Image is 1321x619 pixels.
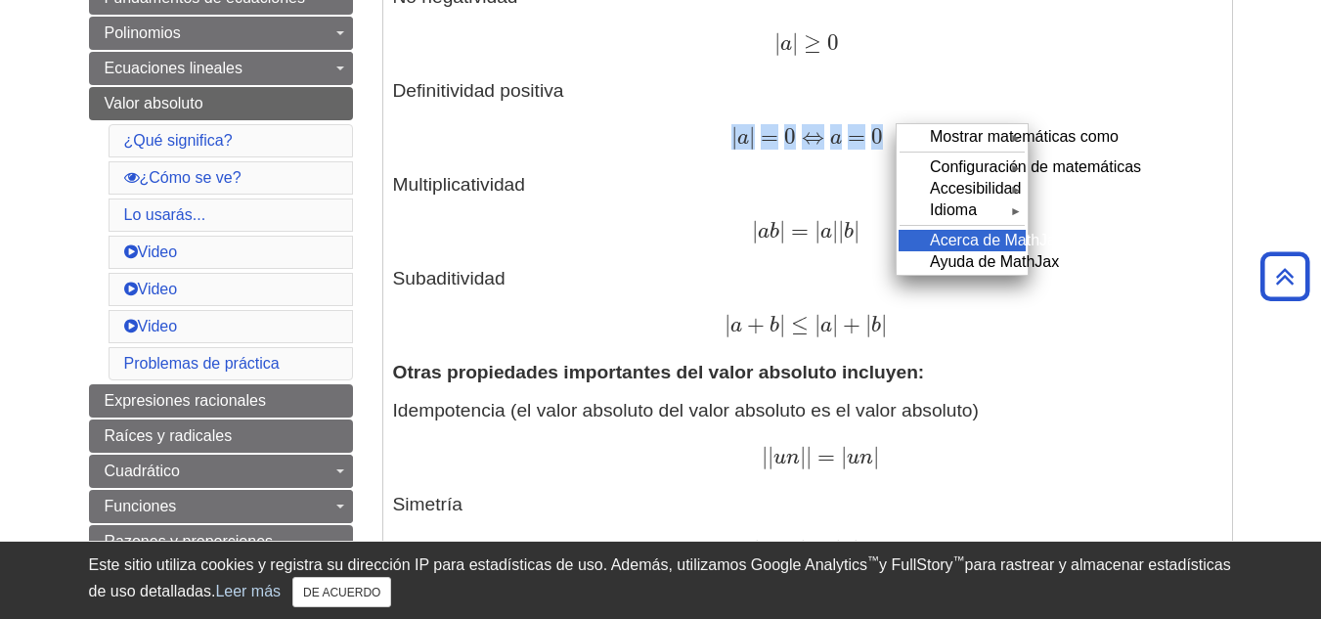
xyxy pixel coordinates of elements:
font: Configuración de matemáticas [930,158,1141,175]
a: Leer más [215,583,281,599]
font: ► [1010,131,1022,145]
font: Este sitio utiliza cookies y registra su dirección IP para estadísticas de uso. Además, utilizamo... [89,556,868,573]
font: ► [1010,183,1022,197]
font: DE ACUERDO [303,586,380,599]
font: para rastrear y almacenar estadísticas de uso detalladas. [89,556,1231,599]
button: Cerca [292,577,391,607]
font: Accesibilidad [930,180,1021,197]
font: ► [1010,161,1022,175]
font: ► [1010,204,1022,218]
font: y FullStory [879,556,953,573]
font: ™ [953,553,965,567]
font: Acerca de MathJax [930,232,1064,248]
font: Mostrar matemáticas como [930,128,1119,145]
font: ™ [867,553,879,567]
font: Ayuda de MathJax [930,253,1059,270]
font: Idioma [930,201,977,218]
